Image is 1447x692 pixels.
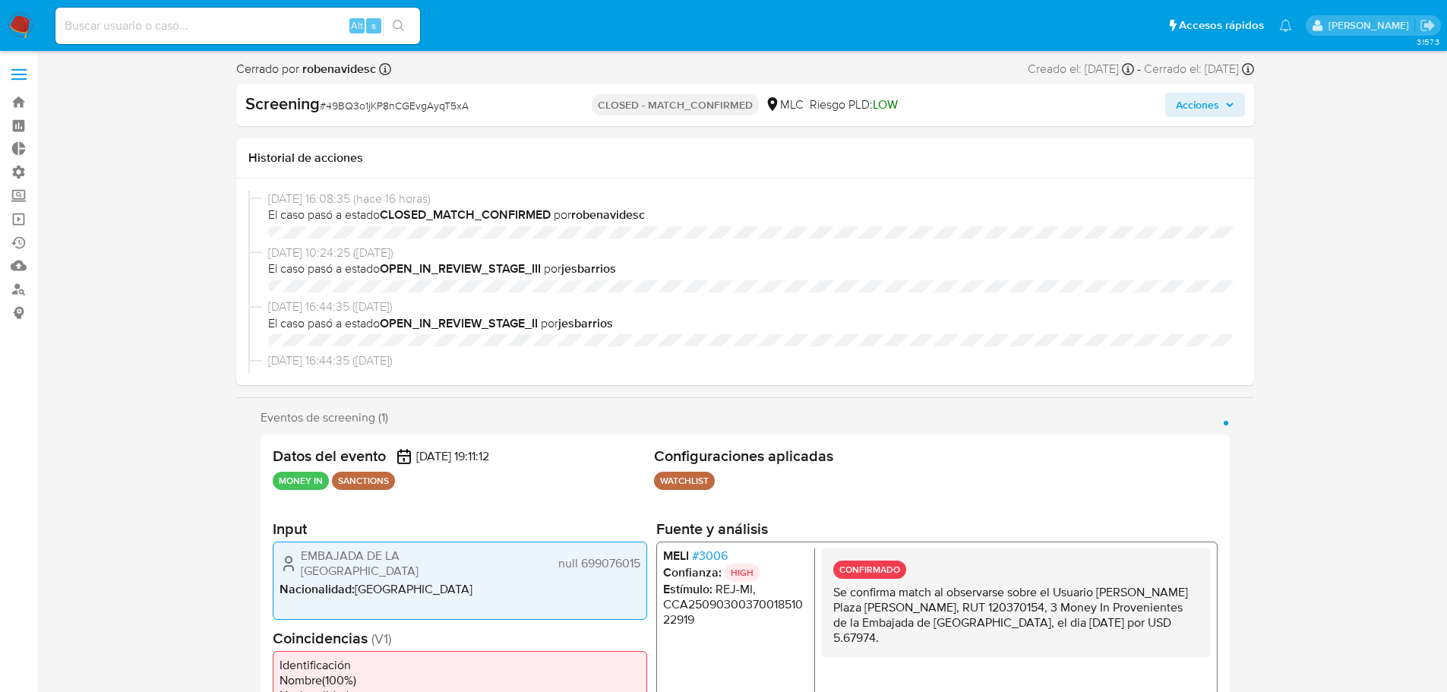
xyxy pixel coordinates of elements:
[245,91,320,115] b: Screening
[571,206,645,223] b: robenavidesc
[380,206,551,223] b: CLOSED_MATCH_CONFIRMED
[561,260,616,277] b: jesbarrios
[320,98,469,113] span: # 49BQ3o1jKP8nCGEvgAyqT5xA
[1137,61,1141,77] span: -
[268,261,1236,277] span: El caso pasó a estado por
[268,315,1236,332] span: El caso pasó a estado por
[268,352,1236,369] span: [DATE] 16:44:35 ([DATE])
[299,60,376,77] b: robenavidesc
[1176,93,1219,117] span: Acciones
[55,16,420,36] input: Buscar usuario o caso...
[268,245,1236,261] span: [DATE] 10:24:25 ([DATE])
[810,96,898,113] span: Riesgo PLD:
[592,94,759,115] p: CLOSED - MATCH_CONFIRMED
[1028,61,1134,77] div: Creado el: [DATE]
[268,299,1236,315] span: [DATE] 16:44:35 ([DATE])
[380,314,538,332] b: OPEN_IN_REVIEW_STAGE_II
[351,18,363,33] span: Alt
[380,260,541,277] b: OPEN_IN_REVIEW_STAGE_III
[873,96,898,113] span: LOW
[558,314,613,332] b: jesbarrios
[268,207,1236,223] span: El caso pasó a estado por
[384,368,438,386] b: jesbarrios
[456,368,510,386] b: jesbarrios
[1279,19,1292,32] a: Notificaciones
[1165,93,1245,117] button: Acciones
[236,61,376,77] span: Cerrado por
[765,96,804,113] div: MLC
[1179,17,1264,33] span: Accesos rápidos
[383,15,414,36] button: search-icon
[268,369,1236,386] span: El caso fue asignado a por
[371,18,376,33] span: s
[268,191,1236,207] span: [DATE] 16:08:35 (hace 16 horas)
[1420,17,1436,33] a: Salir
[1144,61,1254,77] div: Cerrado el: [DATE]
[248,150,1242,166] h1: Historial de acciones
[1329,18,1414,33] p: nicolas.tyrkiel@mercadolibre.com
